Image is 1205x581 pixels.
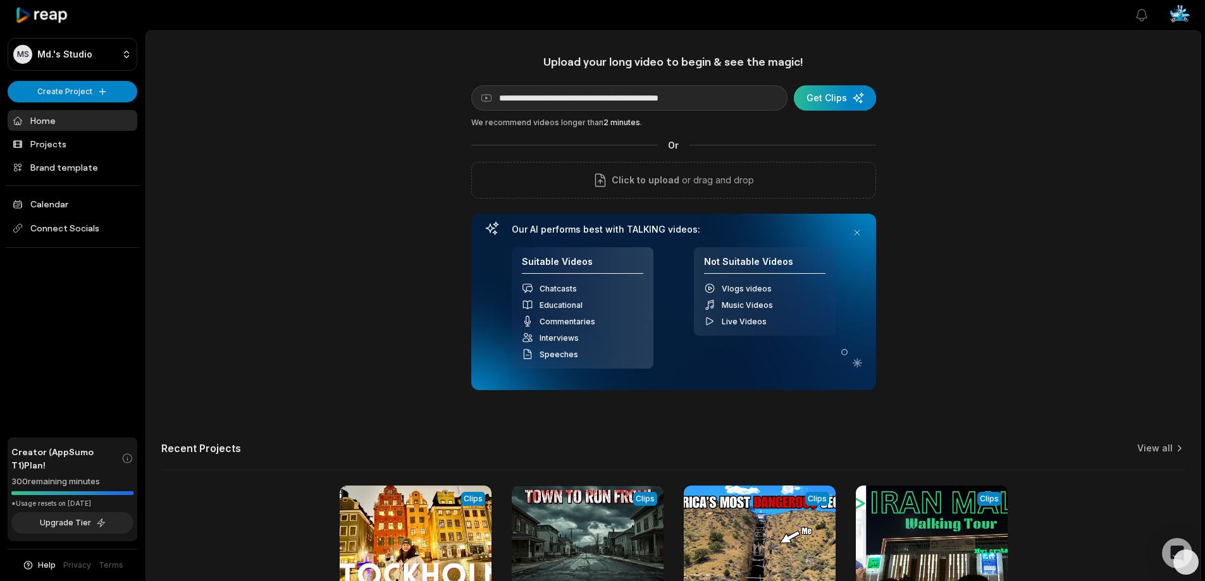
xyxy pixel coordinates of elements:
div: 300 remaining minutes [11,475,133,488]
a: Brand template [8,157,137,178]
button: Upgrade Tier [11,512,133,534]
h3: Our AI performs best with TALKING videos: [512,224,836,235]
span: Music Videos [722,300,773,310]
span: Creator (AppSumo T1) Plan! [11,445,121,472]
a: Home [8,110,137,131]
span: Educational [540,300,583,310]
div: MS [13,45,32,64]
h4: Suitable Videos [522,256,643,274]
span: Connect Socials [8,217,137,240]
span: Live Videos [722,317,767,326]
span: Interviews [540,333,579,343]
span: Commentaries [540,317,595,326]
h4: Not Suitable Videos [704,256,825,274]
p: or drag and drop [679,173,754,188]
div: We recommend videos longer than . [471,117,876,128]
a: Privacy [63,560,91,571]
span: Speeches [540,350,578,359]
button: Create Project [8,81,137,102]
span: 2 minutes [603,118,640,127]
p: Md.'s Studio [37,49,92,60]
span: Help [38,560,56,571]
div: Open Intercom Messenger [1162,538,1192,568]
span: Chatcasts [540,284,577,293]
div: *Usage resets on [DATE] [11,499,133,508]
a: Terms [99,560,123,571]
span: Or [658,138,689,152]
h1: Upload your long video to begin & see the magic! [471,54,876,69]
span: Vlogs videos [722,284,772,293]
a: View all [1137,442,1173,455]
a: Projects [8,133,137,154]
a: Calendar [8,193,137,214]
h2: Recent Projects [161,442,241,455]
span: Click to upload [612,173,679,188]
button: Help [22,560,56,571]
button: Get Clips [794,85,876,111]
